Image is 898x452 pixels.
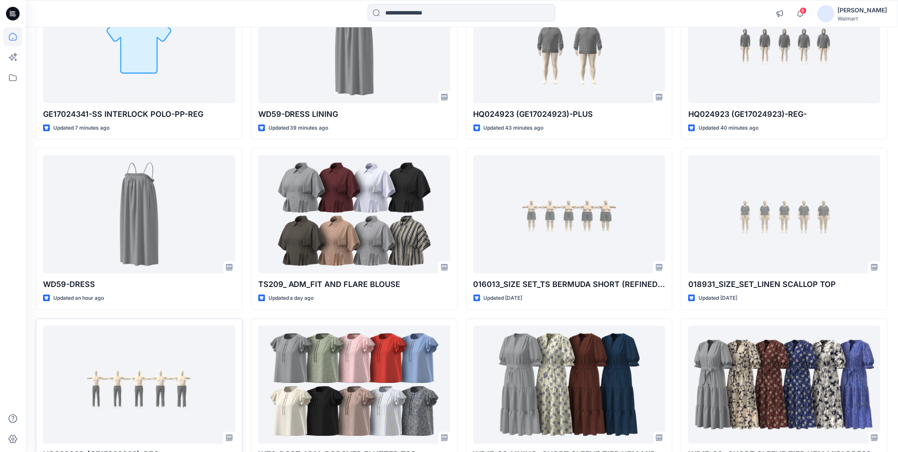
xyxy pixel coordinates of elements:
a: 016013_SIZE SET_TS BERMUDA SHORT (REFINED LINEN SHORT) [474,155,666,273]
p: 018931_SIZE_SET_LINEN SCALLOP TOP [688,278,881,290]
p: TS209_ ADM_FIT AND FLARE BLOUSE [258,278,450,290]
a: WD17-S3-LINING_ SHORT SLEEVE TIER HEM MIDI DRESS [474,326,666,444]
p: WD59-DRESS LINING [258,108,450,120]
p: Updated 7 minutes ago [53,124,110,133]
div: [PERSON_NAME] [838,5,887,15]
a: WT3_POST ADM_POPOVER FLUTTER TOP [258,326,450,444]
p: Updated 39 minutes ago [269,124,329,133]
p: GE17024341-SS INTERLOCK POLO-PP-REG [43,108,235,120]
a: HQ022033_(GE17022033)_REG [43,326,235,444]
span: 6 [800,7,807,14]
a: TS209_ ADM_FIT AND FLARE BLOUSE [258,155,450,273]
p: Updated a day ago [269,294,314,303]
p: Updated an hour ago [53,294,104,303]
p: HQ024923 (GE17024923)-REG- [688,108,881,120]
p: WD59-DRESS [43,278,235,290]
img: avatar [817,5,834,22]
p: Updated [DATE] [699,294,737,303]
a: WD59-DRESS [43,155,235,273]
a: 018931_SIZE_SET_LINEN SCALLOP TOP [688,155,881,273]
p: Updated [DATE] [484,294,523,303]
p: Updated 43 minutes ago [484,124,544,133]
p: HQ024923 (GE17024923)-PLUS [474,108,666,120]
div: Walmart [838,15,887,22]
p: 016013_SIZE SET_TS BERMUDA SHORT (REFINED LINEN SHORT) [474,278,666,290]
a: WD17-S3_ SHORT SLEEVE TIER HEM MIDI DRESS [688,326,881,444]
p: Updated 40 minutes ago [699,124,759,133]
